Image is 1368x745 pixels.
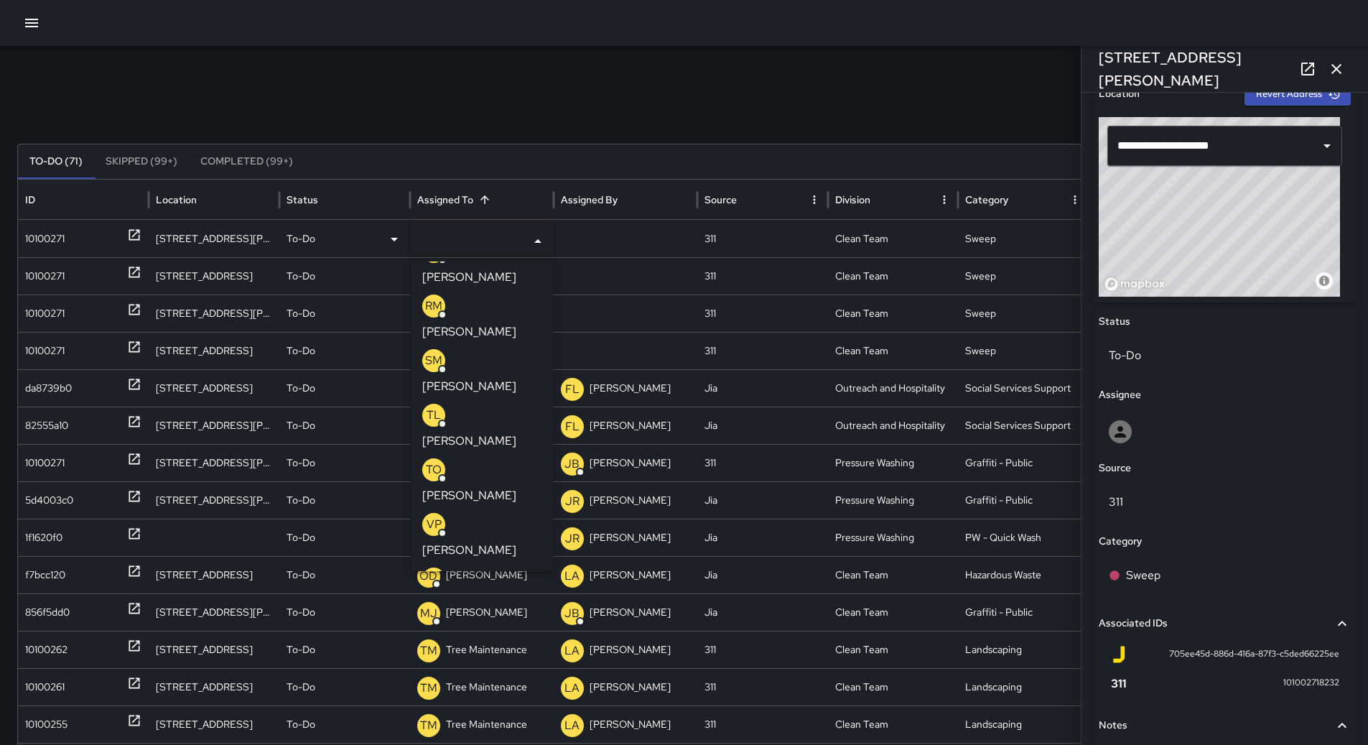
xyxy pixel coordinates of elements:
[25,631,68,668] div: 10100262
[25,258,65,295] div: 10100271
[420,680,437,697] p: TM
[828,295,959,332] div: Clean Team
[590,706,671,743] p: [PERSON_NAME]
[287,295,315,332] p: To-Do
[25,295,65,332] div: 10100271
[475,190,495,210] button: Sort
[528,231,548,251] button: Close
[287,631,315,668] p: To-Do
[828,332,959,369] div: Clean Team
[958,444,1089,481] div: Graffiti - Public
[958,705,1089,743] div: Landscaping
[828,369,959,407] div: Outreach and Hospitality
[958,481,1089,519] div: Graffiti - Public
[564,717,580,734] p: LA
[149,593,279,631] div: 580 Mcallister Street
[25,482,73,519] div: 5d4003c0
[828,556,959,593] div: Clean Team
[149,668,279,705] div: 98 Franklin Street
[958,220,1089,257] div: Sweep
[828,705,959,743] div: Clean Team
[835,193,870,206] div: Division
[446,669,527,705] p: Tree Maintenance
[565,493,580,510] p: JR
[446,706,527,743] p: Tree Maintenance
[828,593,959,631] div: Clean Team
[427,407,441,424] p: TL
[590,557,671,593] p: [PERSON_NAME]
[25,706,68,743] div: 10100255
[422,323,516,341] p: [PERSON_NAME]
[697,220,828,257] div: 311
[958,519,1089,556] div: PW - Quick Wash
[958,295,1089,332] div: Sweep
[422,269,516,286] p: [PERSON_NAME]
[420,642,437,660] p: TM
[697,556,828,593] div: Jia
[958,369,1089,407] div: Social Services Support
[828,519,959,556] div: Pressure Washing
[958,668,1089,705] div: Landscaping
[564,568,580,585] p: LA
[287,370,315,407] p: To-Do
[958,593,1089,631] div: Graffiti - Public
[287,445,315,481] p: To-Do
[958,332,1089,369] div: Sweep
[697,295,828,332] div: 311
[287,407,315,444] p: To-Do
[590,370,671,407] p: [PERSON_NAME]
[149,369,279,407] div: 563-599 Franklin Street
[446,631,527,668] p: Tree Maintenance
[565,381,580,398] p: FL
[561,193,618,206] div: Assigned By
[704,193,737,206] div: Source
[287,594,315,631] p: To-Do
[149,556,279,593] div: 165 Grove Street
[590,631,671,668] p: [PERSON_NAME]
[697,593,828,631] div: Jia
[287,519,315,556] p: To-Do
[149,631,279,668] div: 18 10th Street
[828,407,959,444] div: Outreach and Hospitality
[422,487,516,504] p: [PERSON_NAME]
[697,257,828,295] div: 311
[422,378,516,395] p: [PERSON_NAME]
[828,257,959,295] div: Clean Team
[697,369,828,407] div: Jia
[446,594,527,631] p: [PERSON_NAME]
[564,680,580,697] p: LA
[590,594,671,631] p: [PERSON_NAME]
[18,144,94,179] button: To-Do (71)
[965,193,1008,206] div: Category
[697,519,828,556] div: Jia
[564,455,580,473] p: JB
[25,594,70,631] div: 856f5dd0
[25,333,65,369] div: 10100271
[422,432,516,450] p: [PERSON_NAME]
[828,631,959,668] div: Clean Team
[149,705,279,743] div: 38 Rose Street
[697,668,828,705] div: 311
[828,668,959,705] div: Clean Team
[149,407,279,444] div: 690 Van Ness Avenue
[149,444,279,481] div: 198 Gough Street
[590,669,671,705] p: [PERSON_NAME]
[25,557,65,593] div: f7bcc120
[446,557,527,593] p: [PERSON_NAME]
[149,332,279,369] div: 101 Grove Street
[25,193,35,206] div: ID
[149,295,279,332] div: 392 Fulton Street
[419,568,437,585] p: OD
[804,190,824,210] button: Source column menu
[287,482,315,519] p: To-Do
[417,193,473,206] div: Assigned To
[564,642,580,660] p: LA
[590,482,671,519] p: [PERSON_NAME]
[590,407,671,444] p: [PERSON_NAME]
[149,257,279,295] div: 555 Franklin Street
[425,352,442,369] p: SM
[590,519,671,556] p: [PERSON_NAME]
[425,297,442,315] p: RM
[149,220,279,257] div: 600 Mcallister Street
[189,144,304,179] button: Completed (99+)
